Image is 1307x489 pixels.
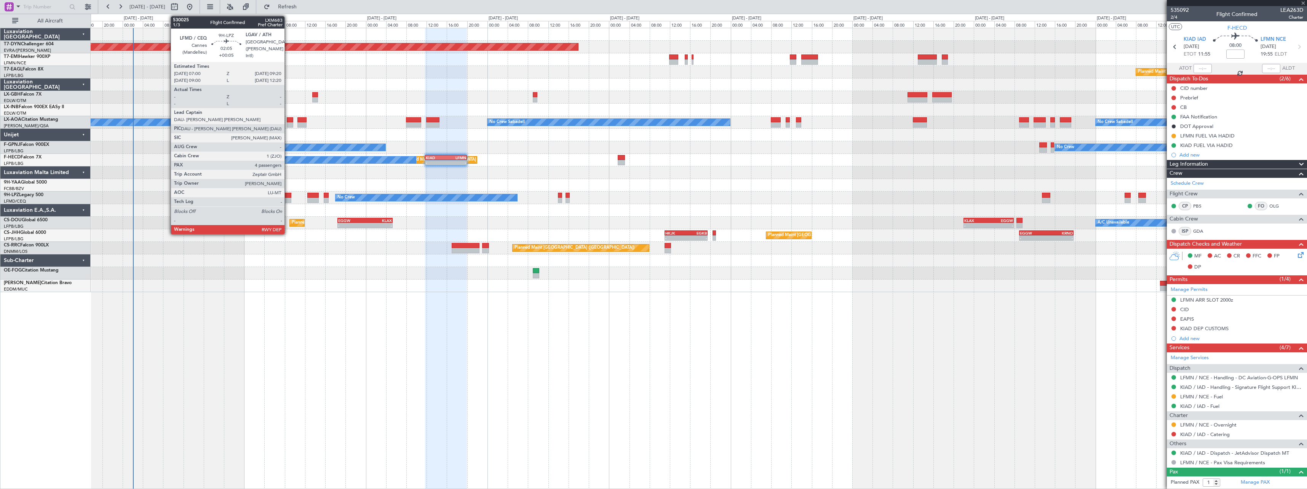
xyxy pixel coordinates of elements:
[447,21,467,28] div: 16:00
[285,21,305,28] div: 08:00
[1194,252,1202,260] span: MF
[489,15,518,22] div: [DATE] - [DATE]
[710,21,730,28] div: 20:00
[1170,439,1186,448] span: Others
[4,155,42,160] a: F-HECDFalcon 7X
[1015,21,1035,28] div: 08:00
[1170,468,1178,476] span: Pax
[771,21,791,28] div: 08:00
[4,218,22,222] span: CS-DOU
[933,21,954,28] div: 16:00
[1180,316,1194,322] div: EAPIS
[1170,275,1187,284] span: Permits
[852,21,872,28] div: 00:00
[184,21,204,28] div: 12:00
[124,15,153,22] div: [DATE] - [DATE]
[1097,15,1126,22] div: [DATE] - [DATE]
[4,92,21,97] span: LX-GBH
[4,105,64,109] a: LX-INBFalcon 900EX EASy II
[872,21,893,28] div: 04:00
[4,73,24,78] a: LFPB/LBG
[670,21,690,28] div: 12:00
[4,117,58,122] a: LX-AOACitation Mustang
[4,224,24,229] a: LFPB/LBG
[1136,21,1156,28] div: 08:00
[1098,217,1129,229] div: A/C Unavailable
[1261,36,1286,43] span: LFMN NCE
[1180,384,1303,390] a: KIAD / IAD - Handling - Signature Flight Support KIAD / IAD
[4,268,22,273] span: OE-FOG
[20,18,80,24] span: All Aircraft
[427,21,447,28] div: 12:00
[4,249,27,254] a: DNMM/LOS
[1261,43,1276,51] span: [DATE]
[1179,202,1191,210] div: CP
[791,21,812,28] div: 12:00
[1170,411,1188,420] span: Charter
[264,21,284,28] div: 04:00
[1098,117,1133,128] div: No Crew Sabadell
[143,21,163,28] div: 04:00
[528,21,548,28] div: 08:00
[686,236,707,240] div: -
[1253,252,1261,260] span: FFC
[964,223,989,228] div: -
[514,242,634,254] div: Planned Maint [GEOGRAPHIC_DATA] ([GEOGRAPHIC_DATA])
[4,123,49,129] a: [PERSON_NAME]/QSA
[4,142,49,147] a: F-GPNJFalcon 900EX
[4,148,24,154] a: LFPB/LBG
[82,21,102,28] div: 16:00
[975,15,1004,22] div: [DATE] - [DATE]
[1156,21,1176,28] div: 12:00
[338,223,365,228] div: -
[609,21,629,28] div: 00:00
[1169,23,1182,30] button: UTC
[893,21,913,28] div: 08:00
[345,21,366,28] div: 20:00
[1035,21,1055,28] div: 12:00
[123,21,143,28] div: 00:00
[245,15,275,22] div: [DATE] - [DATE]
[4,42,21,46] span: T7-DYN
[210,160,232,165] div: -
[236,154,254,166] div: No Crew
[4,268,59,273] a: OE-FOGCitation Mustang
[1275,51,1287,58] span: ELDT
[1184,51,1196,58] span: ETOT
[1216,10,1257,18] div: Flight Confirmed
[994,21,1015,28] div: 04:00
[4,92,42,97] a: LX-GBHFalcon 7X
[189,160,210,165] div: -
[665,236,686,240] div: -
[210,155,232,160] div: KIAD
[1096,21,1116,28] div: 00:00
[224,21,244,28] div: 20:00
[1229,42,1241,50] span: 08:00
[446,155,466,160] div: LFMN
[1171,286,1208,294] a: Manage Permits
[964,218,989,223] div: KLAX
[1171,354,1209,362] a: Manage Services
[4,193,19,197] span: 9H-LPZ
[1171,479,1199,486] label: Planned PAX
[853,15,883,22] div: [DATE] - [DATE]
[4,193,43,197] a: 9H-LPZLegacy 500
[1170,169,1182,178] span: Crew
[1274,252,1280,260] span: FP
[1170,190,1198,198] span: Flight Crew
[102,21,123,28] div: 20:00
[1280,14,1303,21] span: Charter
[1184,36,1206,43] span: KIAD IAD
[4,155,21,160] span: F-HECD
[1280,6,1303,14] span: LEA263D
[589,21,609,28] div: 20:00
[129,3,165,10] span: [DATE] - [DATE]
[989,218,1013,223] div: EGGW
[4,236,24,242] a: LFPB/LBG
[768,230,888,241] div: Planned Maint [GEOGRAPHIC_DATA] ([GEOGRAPHIC_DATA])
[1193,203,1210,209] a: PBS
[426,155,446,160] div: KIAD
[569,21,589,28] div: 16:00
[1170,75,1208,83] span: Dispatch To-Dos
[1046,236,1072,240] div: -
